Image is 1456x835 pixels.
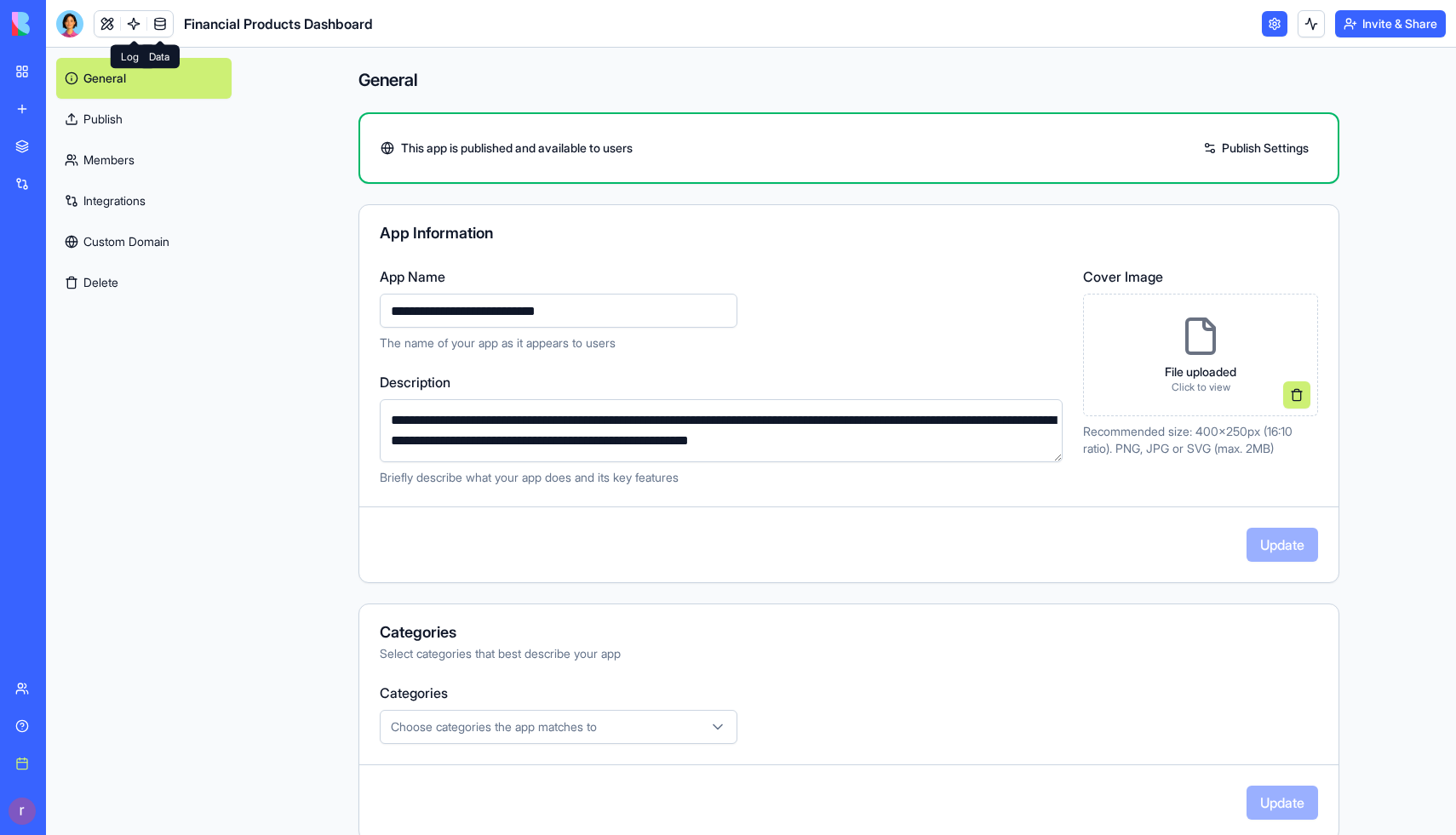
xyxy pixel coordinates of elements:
div: File uploadedClick to view [1083,294,1318,416]
img: logo [12,12,118,36]
a: Integrations [56,180,232,221]
p: File uploaded [1165,363,1236,380]
p: Briefly describe what your app does and its key features [380,469,1063,486]
span: Choose categories the app matches to [391,718,597,735]
label: Categories [380,683,1318,703]
p: The name of your app as it appears to users [380,335,1063,352]
span: This app is published and available to users [401,140,633,157]
button: Invite & Share [1335,10,1446,37]
button: Delete [56,262,232,303]
div: Logic [111,45,157,69]
a: General [56,58,232,99]
a: Custom Domain [56,221,232,262]
label: App Name [380,266,1063,287]
a: Members [56,140,232,180]
div: Categories [380,625,1318,640]
span: Financial Products Dashboard [184,14,373,34]
a: Publish Settings [1195,134,1317,162]
button: Choose categories the app matches to [380,710,737,744]
div: App Information [380,226,1318,241]
label: Cover Image [1083,266,1318,287]
a: Publish [56,99,232,140]
div: Data [139,45,180,69]
div: Select categories that best describe your app [380,645,1318,662]
img: ACg8ocK9p4COroYERF96wq_Nqbucimpd5rvzMLLyBNHYTn_bI3RzLw=s96-c [9,798,36,825]
h4: General [358,68,1339,92]
p: Recommended size: 400x250px (16:10 ratio). PNG, JPG or SVG (max. 2MB) [1083,423,1318,457]
label: Description [380,372,1063,392]
p: Click to view [1165,380,1236,394]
